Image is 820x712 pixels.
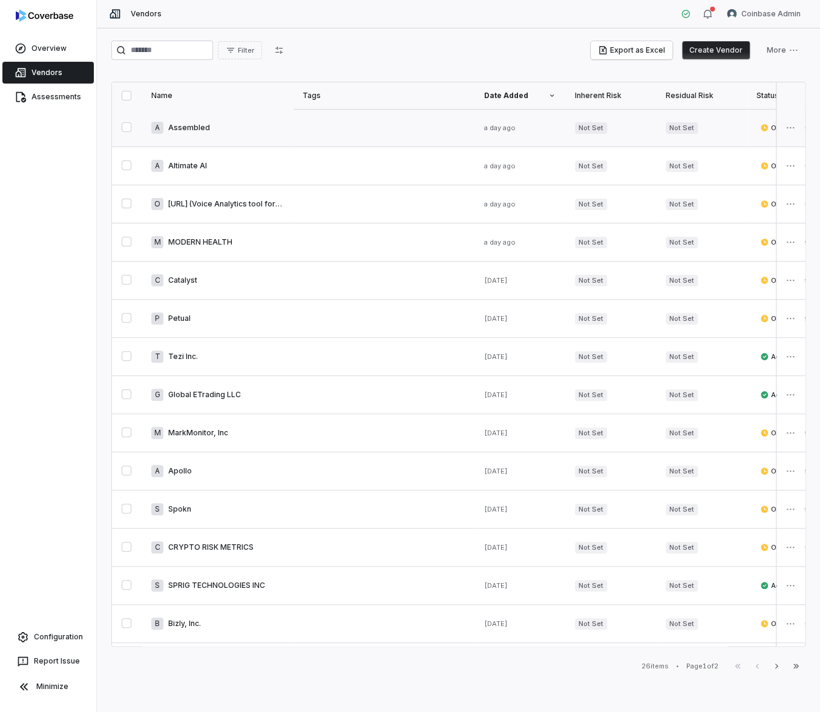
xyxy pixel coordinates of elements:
button: Minimize [5,674,91,699]
div: Inherent Risk [575,91,646,101]
span: Not Set [666,466,698,477]
span: Not Set [575,466,607,477]
span: Not Set [666,122,698,134]
img: logo-D7KZi-bG.svg [16,10,73,22]
span: [DATE] [484,467,508,475]
button: Coinbase Admin avatarCoinbase Admin [720,5,808,23]
div: Name [151,91,283,101]
span: Onboarding [760,123,810,133]
span: Not Set [666,160,698,172]
img: Coinbase Admin avatar [727,9,736,19]
span: Not Set [666,427,698,439]
a: Configuration [5,626,91,648]
button: Export as Excel [591,41,672,59]
a: Overview [2,38,94,59]
span: [DATE] [484,429,508,437]
span: [DATE] [484,276,508,285]
span: Active [760,390,792,400]
span: Not Set [575,542,607,553]
span: Onboarding [760,237,810,247]
span: a day ago [484,238,516,246]
span: Active [760,352,792,361]
span: Not Set [575,389,607,401]
span: Onboarding [760,428,810,438]
span: Onboarding [760,542,810,552]
span: Not Set [575,122,607,134]
span: Vendors [131,9,162,19]
span: Not Set [575,275,607,286]
span: [DATE] [484,543,508,552]
button: Filter [218,41,262,59]
span: Not Set [666,351,698,363]
div: Tags [303,91,465,101]
span: [DATE] [484,505,508,513]
span: Not Set [575,237,607,248]
div: Residual Risk [666,91,737,101]
button: Create Vendor [682,41,750,59]
button: More [759,41,805,59]
span: Not Set [666,275,698,286]
span: Not Set [575,618,607,630]
span: Onboarding [760,275,810,285]
span: Onboarding [760,314,810,323]
span: Active [760,581,792,590]
span: Not Set [666,199,698,210]
button: Report Issue [5,650,91,672]
span: a day ago [484,124,516,132]
div: 26 items [641,662,669,671]
span: [DATE] [484,314,508,323]
span: Onboarding [760,619,810,628]
span: a day ago [484,200,516,208]
span: Onboarding [760,161,810,171]
span: Not Set [666,389,698,401]
span: Onboarding [760,504,810,514]
span: Not Set [575,313,607,325]
span: [DATE] [484,352,508,361]
span: [DATE] [484,581,508,590]
span: Not Set [575,199,607,210]
span: Not Set [575,351,607,363]
span: Not Set [575,427,607,439]
span: [DATE] [484,391,508,399]
span: Not Set [575,580,607,592]
span: Not Set [666,618,698,630]
div: • [676,662,679,670]
span: [DATE] [484,619,508,628]
span: Onboarding [760,199,810,209]
span: Not Set [666,313,698,325]
a: Assessments [2,86,94,108]
span: Not Set [666,504,698,515]
a: Vendors [2,62,94,84]
span: Coinbase Admin [741,9,801,19]
span: Filter [238,46,254,55]
span: Not Set [575,504,607,515]
span: Not Set [666,237,698,248]
span: Not Set [666,580,698,592]
span: a day ago [484,162,516,170]
span: Not Set [575,160,607,172]
span: Not Set [666,542,698,553]
div: Page 1 of 2 [686,662,718,671]
span: Onboarding [760,466,810,476]
div: Date Added [484,91,556,101]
